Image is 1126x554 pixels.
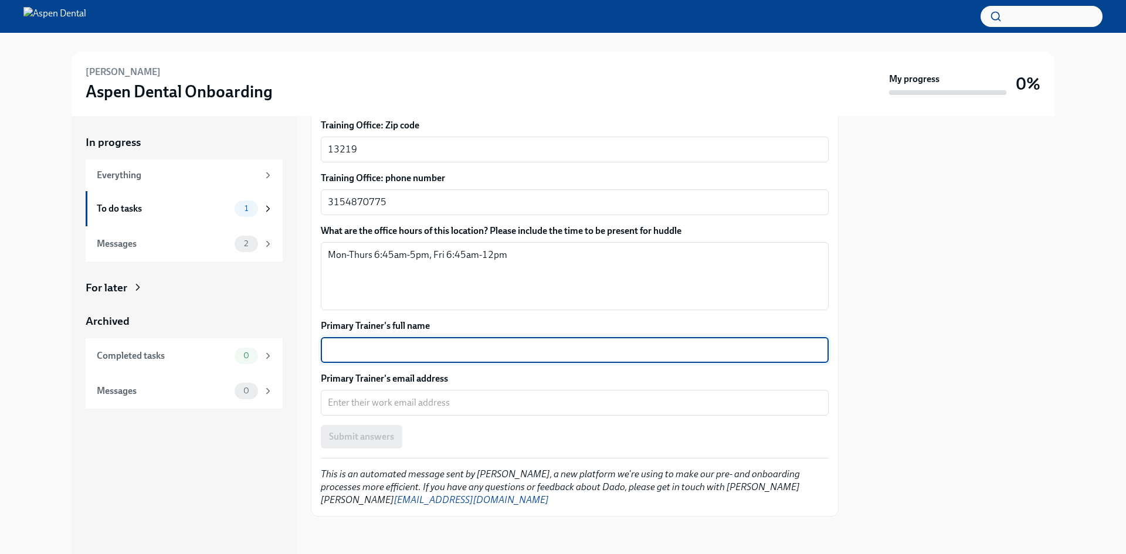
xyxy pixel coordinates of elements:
[236,386,256,395] span: 0
[321,172,829,185] label: Training Office: phone number
[321,372,829,385] label: Primary Trainer's email address
[394,494,549,505] a: [EMAIL_ADDRESS][DOMAIN_NAME]
[86,191,283,226] a: To do tasks1
[86,280,127,295] div: For later
[328,142,822,157] textarea: 13219
[97,169,258,182] div: Everything
[97,237,230,250] div: Messages
[236,351,256,360] span: 0
[86,159,283,191] a: Everything
[889,73,940,86] strong: My progress
[86,135,283,150] a: In progress
[321,320,829,332] label: Primary Trainer's full name
[238,204,255,213] span: 1
[321,225,829,237] label: What are the office hours of this location? Please include the time to be present for huddle
[86,280,283,295] a: For later
[328,195,822,209] textarea: 3154870775
[97,349,230,362] div: Completed tasks
[86,338,283,373] a: Completed tasks0
[321,468,800,505] em: This is an automated message sent by [PERSON_NAME], a new platform we're using to make our pre- a...
[86,226,283,261] a: Messages2
[1016,73,1040,94] h3: 0%
[23,7,86,26] img: Aspen Dental
[328,248,822,304] textarea: Mon-Thurs 6:45am-5pm, Fri 6:45am-12pm
[86,81,273,102] h3: Aspen Dental Onboarding
[97,202,230,215] div: To do tasks
[86,66,161,79] h6: [PERSON_NAME]
[86,314,283,329] a: Archived
[86,373,283,409] a: Messages0
[321,119,829,132] label: Training Office: Zip code
[237,239,255,248] span: 2
[97,385,230,397] div: Messages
